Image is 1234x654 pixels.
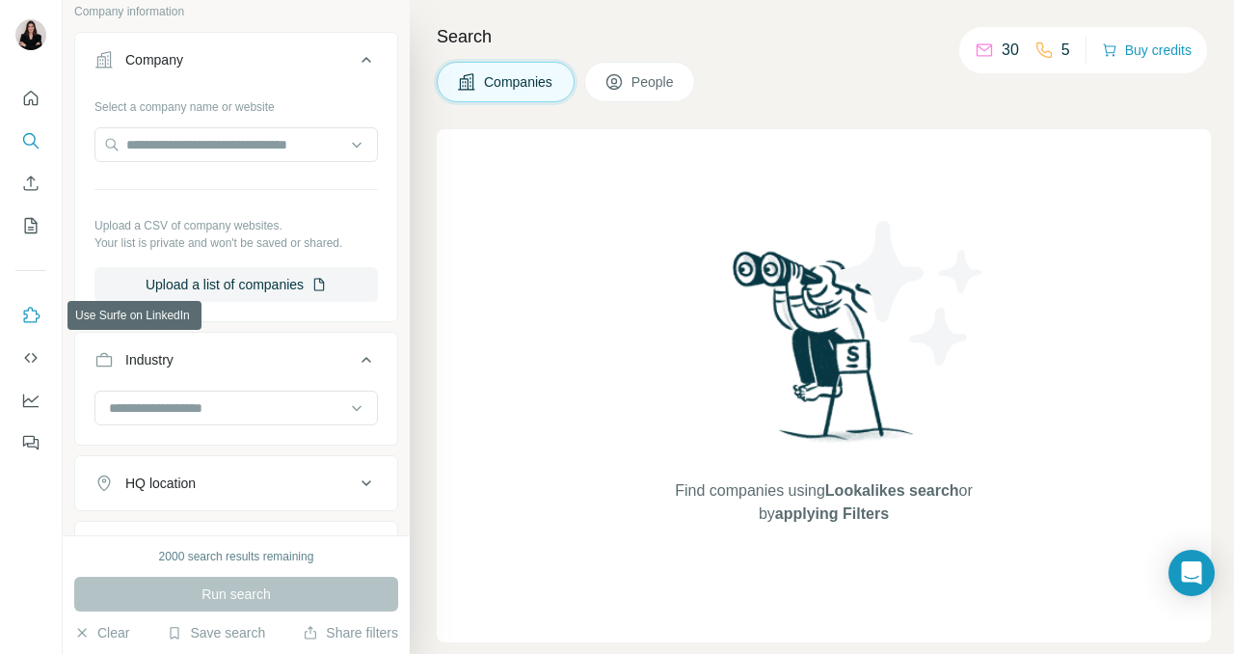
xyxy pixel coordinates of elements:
span: People [631,72,676,92]
img: Avatar [15,19,46,50]
p: Your list is private and won't be saved or shared. [94,234,378,252]
button: Use Surfe on LinkedIn [15,298,46,333]
button: Search [15,123,46,158]
span: applying Filters [775,505,889,522]
p: Upload a CSV of company websites. [94,217,378,234]
div: Industry [125,350,174,369]
button: HQ location [75,460,397,506]
div: 2000 search results remaining [159,548,314,565]
div: Open Intercom Messenger [1168,550,1215,596]
button: Share filters [303,623,398,642]
img: Surfe Illustration - Woman searching with binoculars [724,246,925,461]
p: Company information [74,3,398,20]
div: HQ location [125,474,196,493]
p: 5 [1061,39,1070,62]
span: Find companies using or by [669,479,978,526]
button: Quick start [15,81,46,116]
div: Company [125,50,183,69]
button: Industry [75,337,397,391]
button: Clear [74,623,129,642]
button: My lists [15,208,46,243]
span: Lookalikes search [825,482,959,499]
div: Select a company name or website [94,91,378,116]
button: Save search [167,623,265,642]
button: Upload a list of companies [94,267,378,302]
button: Enrich CSV [15,166,46,201]
h4: Search [437,23,1211,50]
button: Annual revenue ($) [75,526,397,572]
button: Company [75,37,397,91]
button: Dashboard [15,383,46,418]
p: 30 [1002,39,1019,62]
button: Feedback [15,425,46,460]
span: Companies [484,72,554,92]
button: Buy credits [1102,37,1192,64]
button: Use Surfe API [15,341,46,375]
img: Surfe Illustration - Stars [824,206,998,380]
